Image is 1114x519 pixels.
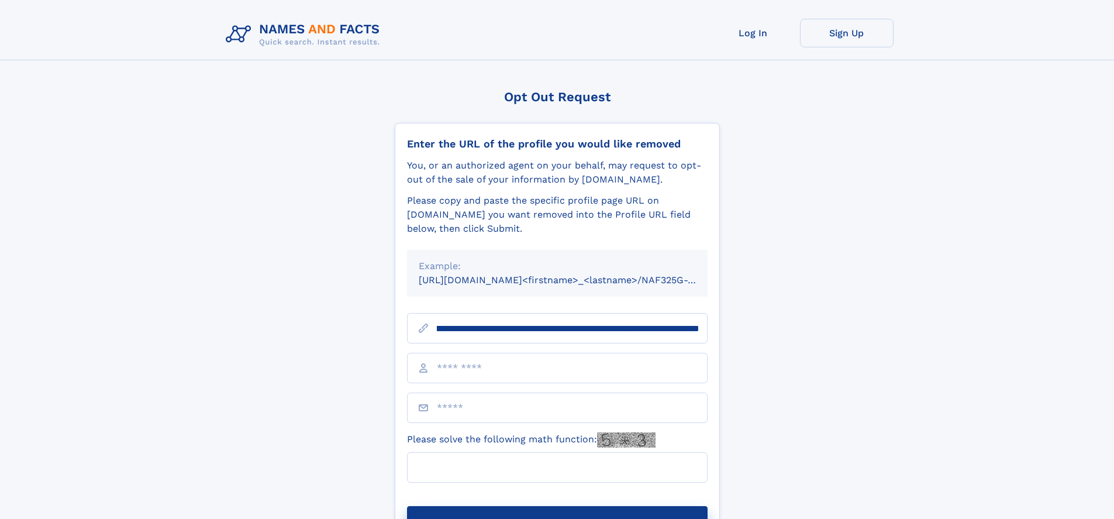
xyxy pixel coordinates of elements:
[395,90,720,104] div: Opt Out Request
[706,19,800,47] a: Log In
[419,259,696,273] div: Example:
[221,19,389,50] img: Logo Names and Facts
[419,274,730,286] small: [URL][DOMAIN_NAME]<firstname>_<lastname>/NAF325G-xxxxxxxx
[407,432,656,448] label: Please solve the following math function:
[800,19,894,47] a: Sign Up
[407,194,708,236] div: Please copy and paste the specific profile page URL on [DOMAIN_NAME] you want removed into the Pr...
[407,159,708,187] div: You, or an authorized agent on your behalf, may request to opt-out of the sale of your informatio...
[407,138,708,150] div: Enter the URL of the profile you would like removed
